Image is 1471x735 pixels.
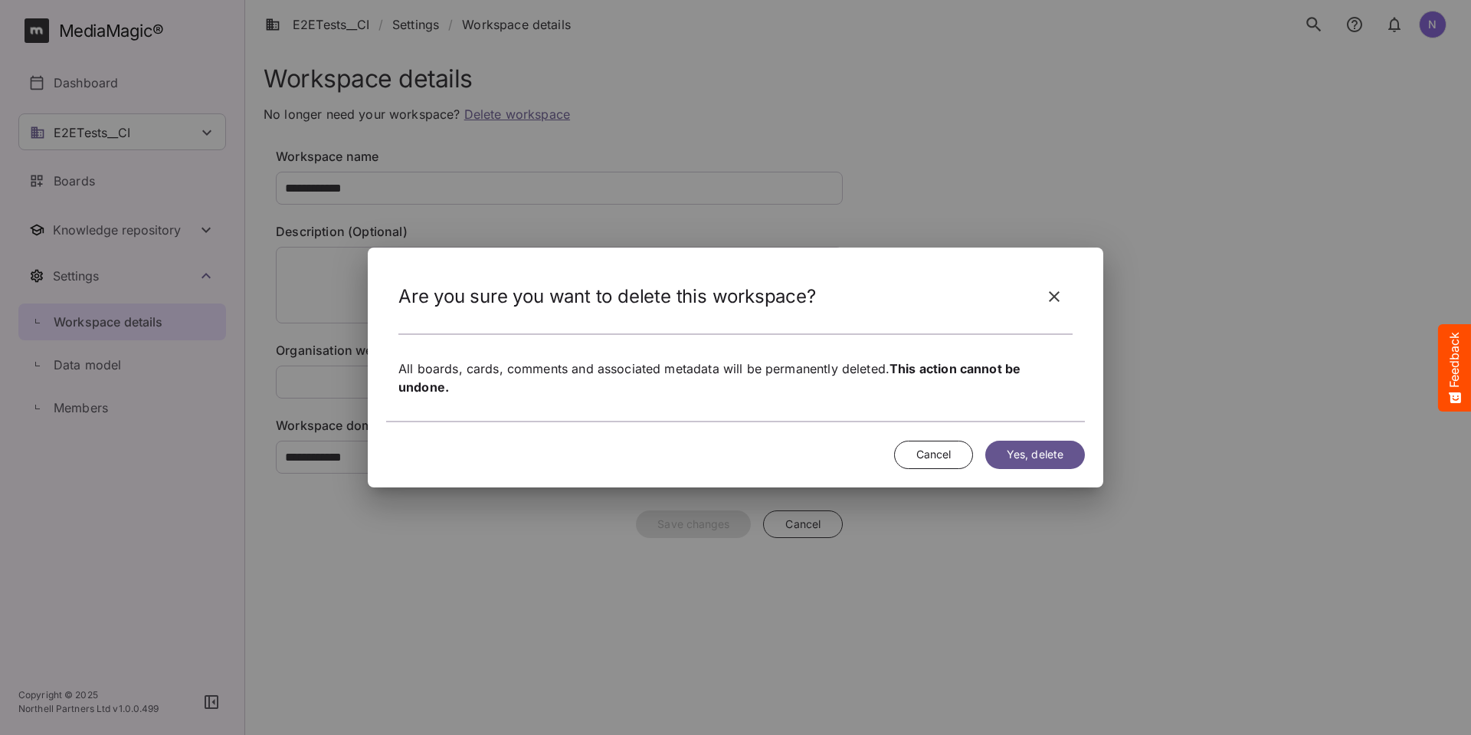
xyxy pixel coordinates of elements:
[1007,445,1063,464] span: Yes, delete
[1438,324,1471,412] button: Feedback
[894,441,974,469] button: Cancel
[916,445,952,464] span: Cancel
[398,286,816,308] h2: Are you sure you want to delete this workspace?
[985,441,1085,469] button: Yes, delete
[398,359,1073,396] p: All boards, cards, comments and associated metadata will be permanently deleted.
